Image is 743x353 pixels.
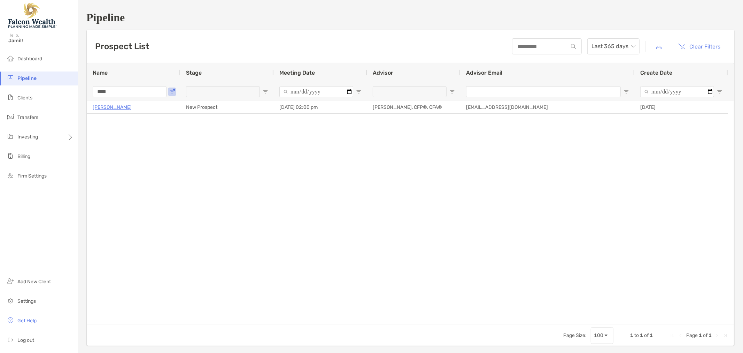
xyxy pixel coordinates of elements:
[6,296,15,305] img: settings icon
[93,86,167,97] input: Name Filter Input
[6,113,15,121] img: transfers icon
[624,89,629,95] button: Open Filter Menu
[274,101,367,113] div: [DATE] 02:00 pm
[699,332,702,338] span: 1
[6,336,15,344] img: logout icon
[650,332,653,338] span: 1
[644,332,649,338] span: of
[686,332,698,338] span: Page
[17,298,36,304] span: Settings
[6,316,15,324] img: get-help icon
[279,86,353,97] input: Meeting Date Filter Input
[563,332,587,338] div: Page Size:
[8,3,57,28] img: Falcon Wealth Planning Logo
[93,103,132,112] a: [PERSON_NAME]
[635,101,728,113] div: [DATE]
[640,86,714,97] input: Create Date Filter Input
[373,69,393,76] span: Advisor
[180,101,274,113] div: New Prospect
[678,333,683,338] div: Previous Page
[591,39,635,54] span: Last 365 days
[709,332,712,338] span: 1
[723,333,728,338] div: Last Page
[17,75,37,81] span: Pipeline
[449,89,455,95] button: Open Filter Menu
[6,152,15,160] img: billing icon
[17,114,38,120] span: Transfers
[703,332,707,338] span: of
[279,69,315,76] span: Meeting Date
[594,332,603,338] div: 100
[630,332,633,338] span: 1
[640,332,643,338] span: 1
[17,153,30,159] span: Billing
[591,327,613,344] div: Page Size
[6,74,15,82] img: pipeline icon
[460,101,635,113] div: [EMAIL_ADDRESS][DOMAIN_NAME]
[466,69,502,76] span: Advisor Email
[17,134,38,140] span: Investing
[17,56,42,62] span: Dashboard
[634,332,639,338] span: to
[6,171,15,180] img: firm-settings icon
[17,337,34,343] span: Log out
[356,89,362,95] button: Open Filter Menu
[6,277,15,285] img: add_new_client icon
[95,42,149,51] h3: Prospect List
[717,89,722,95] button: Open Filter Menu
[17,173,47,179] span: Firm Settings
[17,95,32,101] span: Clients
[670,333,675,338] div: First Page
[8,38,73,44] span: Jamil!
[6,54,15,62] img: dashboard icon
[6,132,15,141] img: investing icon
[640,69,672,76] span: Create Date
[93,69,108,76] span: Name
[17,279,51,285] span: Add New Client
[6,93,15,102] img: clients icon
[466,86,621,97] input: Advisor Email Filter Input
[186,69,202,76] span: Stage
[367,101,460,113] div: [PERSON_NAME], CFP®, CFA®
[86,11,735,24] h1: Pipeline
[571,44,576,49] img: input icon
[17,318,37,324] span: Get Help
[714,333,720,338] div: Next Page
[673,39,726,54] button: Clear Filters
[169,89,175,95] button: Open Filter Menu
[263,89,268,95] button: Open Filter Menu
